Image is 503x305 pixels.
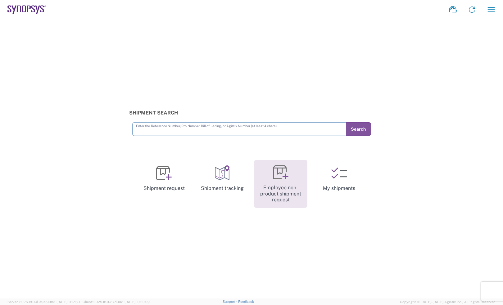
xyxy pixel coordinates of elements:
span: [DATE] 10:20:09 [125,300,150,304]
a: Employee non-product shipment request [254,160,307,208]
span: [DATE] 11:12:30 [57,300,80,304]
span: Server: 2025.18.0-d1e9a510831 [7,300,80,304]
a: Shipment tracking [196,160,249,197]
a: Shipment request [137,160,191,197]
a: My shipments [312,160,366,197]
button: Search [346,122,371,136]
span: Client: 2025.18.0-27d3021 [83,300,150,304]
span: Copyright © [DATE]-[DATE] Agistix Inc., All Rights Reserved [400,299,496,305]
a: Feedback [238,300,254,303]
h3: Shipment Search [129,110,374,116]
a: Support [223,300,238,303]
